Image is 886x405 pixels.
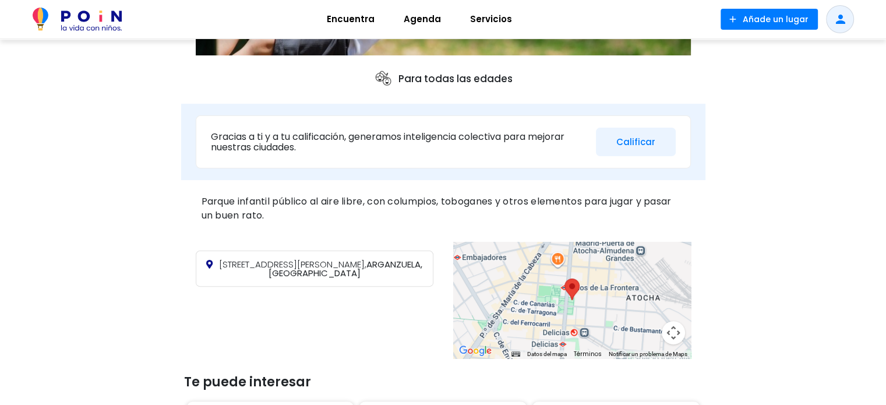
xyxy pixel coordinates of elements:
span: Servicios [465,10,517,29]
a: Encuentra [312,5,389,33]
div: Parque infantil público al aire libre, con columpios, toboganes y otros elementos para jugar y pa... [196,192,691,226]
span: [STREET_ADDRESS][PERSON_NAME], [219,258,366,270]
img: POiN [33,8,122,31]
button: Calificar [596,128,676,156]
img: ages icon [374,69,393,88]
span: Encuentra [322,10,380,29]
a: Abre esta zona en Google Maps (se abre en una nueva ventana) [456,343,495,358]
span: ARGANZUELA, [GEOGRAPHIC_DATA] [219,258,422,279]
p: Para todas las edades [374,69,513,88]
h3: Te puede interesar [184,375,703,390]
button: Añade un lugar [721,9,818,30]
button: Controles de visualización del mapa [662,321,685,344]
a: Servicios [456,5,527,33]
img: Google [456,343,495,358]
p: Gracias a ti y a tu calificación, generamos inteligencia colectiva para mejorar nuestras ciudades. [211,132,587,152]
a: Términos (se abre en una nueva pestaña) [574,350,602,358]
a: Notificar un problema de Maps [609,351,687,357]
button: Combinaciones de teclas [511,350,520,358]
span: Agenda [398,10,446,29]
button: Datos del mapa [527,350,567,358]
a: Agenda [389,5,456,33]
